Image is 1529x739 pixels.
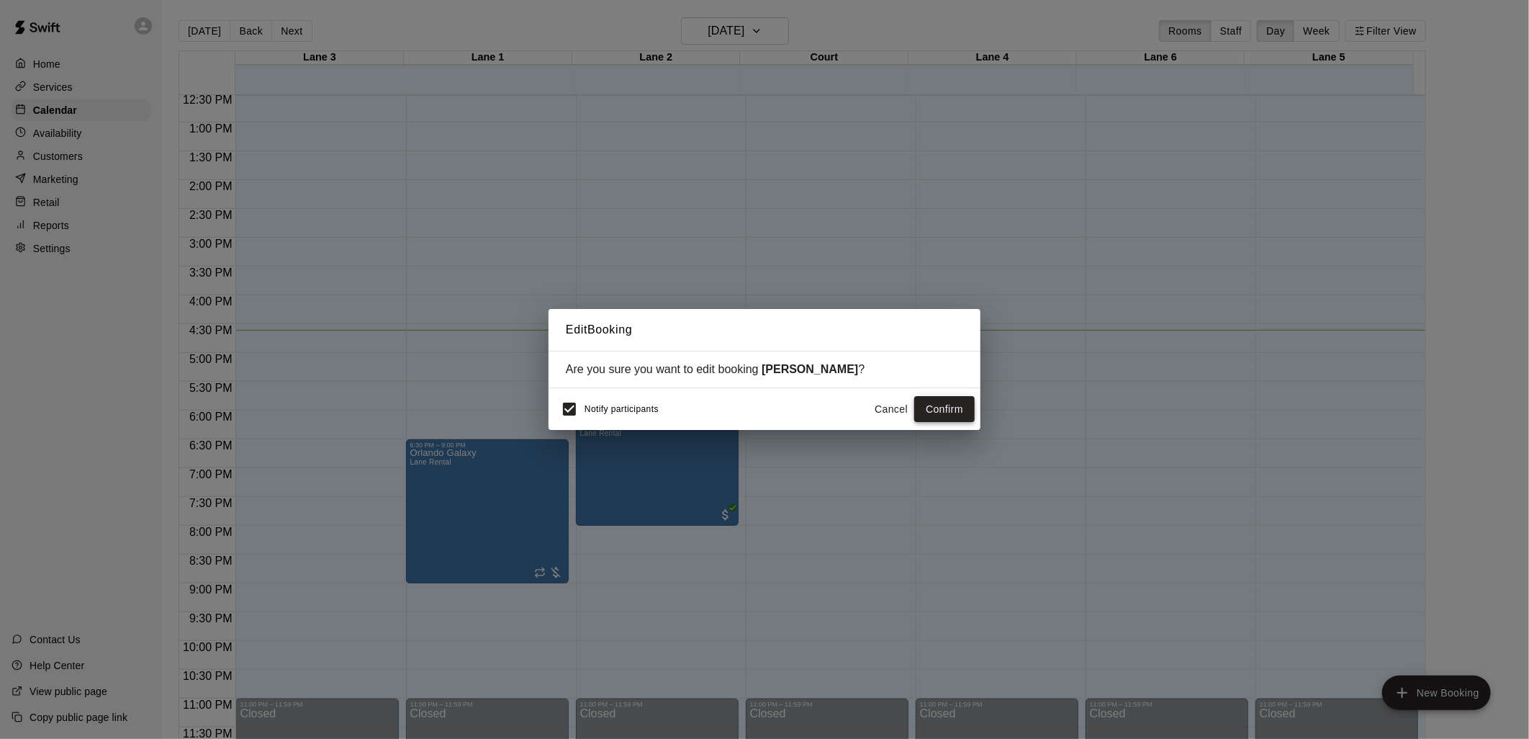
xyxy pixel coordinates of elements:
[914,396,975,423] button: Confirm
[566,363,963,376] div: Are you sure you want to edit booking ?
[762,363,858,375] strong: [PERSON_NAME]
[868,396,914,423] button: Cancel
[549,309,980,351] h2: Edit Booking
[585,404,659,414] span: Notify participants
